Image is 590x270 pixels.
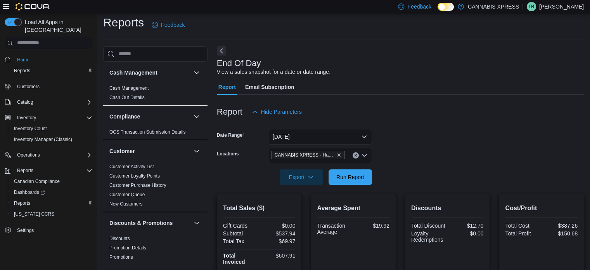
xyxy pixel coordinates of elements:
button: Next [217,46,226,56]
button: Reports [8,65,95,76]
button: Settings [2,224,95,235]
h3: Compliance [109,113,140,120]
span: Feedback [407,3,431,10]
button: Inventory [14,113,39,122]
button: Home [2,54,95,65]
span: Reports [14,68,30,74]
label: Locations [217,151,239,157]
span: Operations [14,150,92,160]
label: Date Range [217,132,244,138]
p: CANNABIS XPRESS [468,2,519,11]
div: Cash Management [103,84,208,105]
div: Total Tax [223,238,258,244]
a: Cash Out Details [109,95,145,100]
a: Customers [14,82,43,91]
span: Canadian Compliance [11,177,92,186]
span: Customers [17,84,40,90]
h3: Customer [109,147,135,155]
span: Reports [11,66,92,75]
span: Report [218,79,236,95]
div: $537.94 [261,230,295,237]
span: Run Report [336,173,364,181]
div: $19.92 [355,223,389,229]
span: Operations [17,152,40,158]
button: Discounts & Promotions [192,218,201,228]
a: Canadian Compliance [11,177,63,186]
div: Discounts & Promotions [103,234,208,265]
span: Home [14,55,92,64]
span: Catalog [14,98,92,107]
span: CANNABIS XPRESS - Hampton ([GEOGRAPHIC_DATA]) [275,151,335,159]
a: Customer Activity List [109,164,154,169]
button: Catalog [2,97,95,108]
div: Transaction Average [317,223,351,235]
img: Cova [16,3,50,10]
h1: Reports [103,15,144,30]
button: Open list of options [361,152,367,159]
a: Discounts [109,236,130,241]
a: Dashboards [11,188,48,197]
a: Settings [14,226,37,235]
span: Customer Loyalty Points [109,173,160,179]
button: Operations [2,150,95,160]
button: Inventory [2,112,95,123]
h3: End Of Day [217,59,261,68]
div: Total Cost [505,223,540,229]
span: Reports [11,199,92,208]
span: Catalog [17,99,33,105]
button: [US_STATE] CCRS [8,209,95,219]
button: Compliance [109,113,190,120]
span: Dashboards [14,189,45,195]
span: New Customers [109,201,142,207]
a: Inventory Manager (Classic) [11,135,75,144]
span: Home [17,57,29,63]
div: Customer [103,162,208,212]
div: $607.91 [261,253,295,259]
button: Reports [2,165,95,176]
a: Cash Management [109,85,149,91]
button: Export [280,169,323,185]
span: Customer Queue [109,192,145,198]
span: OCS Transaction Submission Details [109,129,186,135]
div: $387.26 [543,223,578,229]
button: Customers [2,81,95,92]
span: Reports [14,166,92,175]
span: CANNABIS XPRESS - Hampton (Taunton Road) [271,151,345,159]
div: $69.97 [261,238,295,244]
a: Home [14,55,33,64]
span: Inventory Count [14,125,47,132]
a: Customer Queue [109,192,145,197]
button: Discounts & Promotions [109,219,190,227]
span: Customers [14,82,92,91]
p: [PERSON_NAME] [539,2,584,11]
span: Promotions [109,254,133,260]
div: Subtotal [223,230,258,237]
div: View a sales snapshot for a date or date range. [217,68,330,76]
button: [DATE] [268,129,372,145]
span: Canadian Compliance [14,178,60,185]
a: Customer Purchase History [109,183,166,188]
div: Total Discount [411,223,446,229]
span: [US_STATE] CCRS [14,211,54,217]
button: Run Report [329,169,372,185]
button: Cash Management [109,69,190,77]
span: LB [529,2,535,11]
span: Hide Parameters [261,108,302,116]
span: Dashboards [11,188,92,197]
span: Feedback [161,21,185,29]
span: Inventory Manager (Classic) [14,136,72,143]
span: Email Subscription [245,79,294,95]
button: Reports [14,166,36,175]
button: Customer [192,146,201,156]
div: -$12.70 [449,223,483,229]
a: Promotion Details [109,245,146,251]
span: Washington CCRS [11,209,92,219]
button: Operations [14,150,43,160]
a: New Customers [109,201,142,207]
h2: Discounts [411,204,484,213]
button: Cash Management [192,68,201,77]
span: Reports [14,200,30,206]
